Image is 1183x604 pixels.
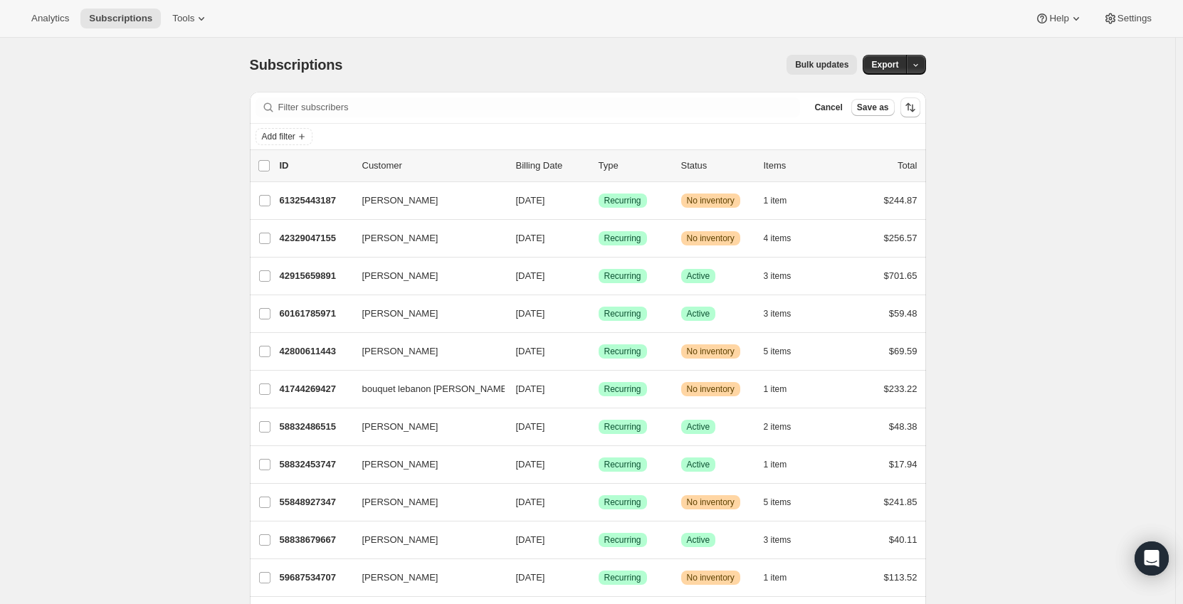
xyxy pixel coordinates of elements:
[280,194,351,208] p: 61325443187
[900,97,920,117] button: Sort the results
[362,231,438,245] span: [PERSON_NAME]
[604,233,641,244] span: Recurring
[516,383,545,394] span: [DATE]
[764,497,792,508] span: 5 items
[262,131,295,142] span: Add filter
[354,453,496,476] button: [PERSON_NAME]
[884,383,918,394] span: $233.22
[764,492,807,512] button: 5 items
[89,13,152,24] span: Subscriptions
[871,59,898,70] span: Export
[516,159,587,173] p: Billing Date
[604,572,641,583] span: Recurring
[764,568,803,588] button: 1 item
[280,420,351,434] p: 58832486515
[604,421,641,433] span: Recurring
[31,13,69,24] span: Analytics
[764,266,807,286] button: 3 items
[362,344,438,359] span: [PERSON_NAME]
[857,102,889,113] span: Save as
[172,13,194,24] span: Tools
[354,566,496,589] button: [PERSON_NAME]
[687,195,735,206] span: No inventory
[1118,13,1152,24] span: Settings
[795,59,848,70] span: Bulk updates
[1095,9,1160,28] button: Settings
[362,307,438,321] span: [PERSON_NAME]
[687,459,710,470] span: Active
[889,421,918,432] span: $48.38
[516,497,545,507] span: [DATE]
[764,572,787,583] span: 1 item
[681,159,752,173] p: Status
[884,497,918,507] span: $241.85
[280,457,351,472] p: 58832453747
[787,55,857,75] button: Bulk updates
[604,534,641,546] span: Recurring
[687,270,710,282] span: Active
[764,233,792,244] span: 4 items
[164,9,217,28] button: Tools
[280,191,918,211] div: 61325443187[PERSON_NAME][DATE]SuccessRecurringWarningNo inventory1 item$244.87
[764,191,803,211] button: 1 item
[362,571,438,585] span: [PERSON_NAME]
[354,491,496,514] button: [PERSON_NAME]
[250,57,343,73] span: Subscriptions
[764,417,807,437] button: 2 items
[604,308,641,319] span: Recurring
[889,459,918,470] span: $17.94
[863,55,907,75] button: Export
[764,421,792,433] span: 2 items
[516,195,545,206] span: [DATE]
[764,341,807,361] button: 5 items
[280,455,918,475] div: 58832453747[PERSON_NAME][DATE]SuccessRecurringSuccessActive1 item$17.94
[516,346,545,356] span: [DATE]
[280,492,918,512] div: 55848927347[PERSON_NAME][DATE]SuccessRecurringWarningNo inventory5 items$241.85
[516,421,545,432] span: [DATE]
[280,379,918,399] div: 41744269427bouquet lebanon [PERSON_NAME][DATE]SuccessRecurringWarningNo inventory1 item$233.22
[764,304,807,324] button: 3 items
[687,383,735,395] span: No inventory
[884,572,918,583] span: $113.52
[604,346,641,357] span: Recurring
[354,265,496,287] button: [PERSON_NAME]
[764,195,787,206] span: 1 item
[687,497,735,508] span: No inventory
[687,308,710,319] span: Active
[814,102,842,113] span: Cancel
[280,417,918,437] div: 58832486515[PERSON_NAME][DATE]SuccessRecurringSuccessActive2 items$48.38
[764,459,787,470] span: 1 item
[764,383,787,395] span: 1 item
[280,228,918,248] div: 42329047155[PERSON_NAME][DATE]SuccessRecurringWarningNo inventory4 items$256.57
[362,533,438,547] span: [PERSON_NAME]
[764,308,792,319] span: 3 items
[687,534,710,546] span: Active
[884,233,918,243] span: $256.57
[280,269,351,283] p: 42915659891
[256,128,312,145] button: Add filter
[516,534,545,545] span: [DATE]
[362,495,438,509] span: [PERSON_NAME]
[687,572,735,583] span: No inventory
[604,270,641,282] span: Recurring
[516,572,545,583] span: [DATE]
[884,195,918,206] span: $244.87
[1049,13,1068,24] span: Help
[280,159,918,173] div: IDCustomerBilling DateTypeStatusItemsTotal
[278,97,801,117] input: Filter subscribers
[280,382,351,396] p: 41744269427
[362,159,505,173] p: Customer
[604,383,641,395] span: Recurring
[280,344,351,359] p: 42800611443
[687,346,735,357] span: No inventory
[280,495,351,509] p: 55848927347
[764,455,803,475] button: 1 item
[809,99,848,116] button: Cancel
[362,457,438,472] span: [PERSON_NAME]
[362,269,438,283] span: [PERSON_NAME]
[280,159,351,173] p: ID
[604,195,641,206] span: Recurring
[764,270,792,282] span: 3 items
[516,308,545,319] span: [DATE]
[764,379,803,399] button: 1 item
